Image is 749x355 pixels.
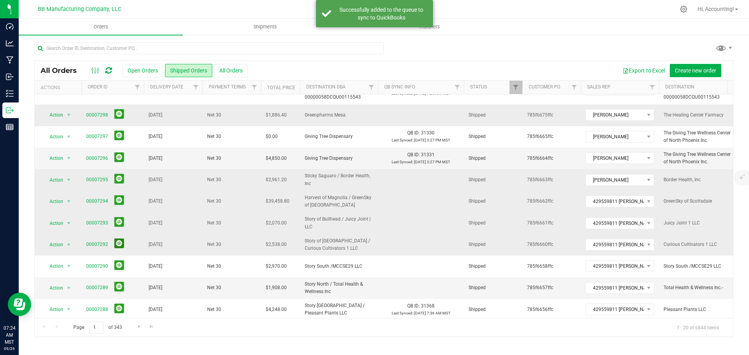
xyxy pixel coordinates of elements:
[414,138,450,142] span: [DATE] 3:27 PM MST
[4,325,15,346] p: 07:24 AM MST
[586,131,644,142] span: [PERSON_NAME]
[86,133,108,140] a: 00007297
[149,198,162,205] span: [DATE]
[305,302,373,317] span: Story [GEOGRAPHIC_DATA] / Pleasant Plants LLC
[469,263,518,270] span: Shipped
[43,218,64,229] span: Action
[664,284,732,291] span: Total Health & Wellness Inc.-
[529,84,560,90] a: Customer PO
[664,306,732,313] span: Pleasant Plants LLC
[421,152,435,157] span: 31331
[8,293,31,316] iframe: Resource center
[586,175,644,185] span: [PERSON_NAME]
[527,219,576,227] span: 785f6661ffc
[305,133,373,140] span: Giving Tree Dispensary
[266,219,287,227] span: $2,070.00
[43,261,64,272] span: Action
[207,241,256,248] span: Net 30
[365,81,378,94] a: Filter
[305,194,373,209] span: Harvest of Magnolia / GreenSky of [GEOGRAPHIC_DATA]
[41,85,78,90] div: Actions
[469,111,518,119] span: Shipped
[586,304,644,315] span: 429559811 [PERSON_NAME]
[665,84,694,90] a: Destination
[421,303,435,309] span: 31368
[266,111,287,119] span: $1,886.40
[664,111,732,119] span: The Healing Center Farmacy
[266,133,278,140] span: $0.00
[670,64,721,77] button: Create new order
[43,283,64,293] span: Action
[64,110,74,120] span: select
[122,64,163,77] button: Open Orders
[89,321,103,334] input: 1
[509,81,522,94] a: Filter
[150,84,183,90] a: Delivery Date
[305,281,373,295] span: Story North / Total Health & Wellness Inc
[67,321,128,334] span: Page of 343
[149,176,162,184] span: [DATE]
[165,64,212,77] button: Shipped Orders
[190,81,202,94] a: Filter
[586,196,644,207] span: 429559811 [PERSON_NAME]
[88,84,108,90] a: Order ID
[671,321,725,333] span: 1 - 20 of 6844 items
[384,84,415,90] a: QB Sync Info
[183,19,347,35] a: Shipments
[209,84,246,90] a: Payment Terms
[266,284,287,291] span: $1,908.00
[43,196,64,207] span: Action
[527,198,576,205] span: 785f6662ffc
[6,56,14,64] inline-svg: Manufacturing
[6,73,14,81] inline-svg: Inbound
[664,219,732,227] span: Juicy Joint 1 LLC
[86,219,108,227] a: 00007293
[207,155,256,162] span: Net 30
[266,198,289,205] span: $39,458.80
[679,5,689,13] div: Manage settings
[248,81,261,94] a: Filter
[469,133,518,140] span: Shipped
[86,198,108,205] a: 00007294
[266,306,287,313] span: $4,248.00
[43,239,64,250] span: Action
[64,131,74,142] span: select
[149,263,162,270] span: [DATE]
[149,111,162,119] span: [DATE]
[43,175,64,185] span: Action
[266,176,287,184] span: $2,961.20
[421,130,435,136] span: 31330
[133,321,145,332] a: Go to the next page
[586,153,644,164] span: [PERSON_NAME]
[664,151,732,166] span: The Giving Tree Wellness Center of North Phoenix Inc.
[86,263,108,270] a: 00007290
[64,153,74,164] span: select
[266,263,287,270] span: $2,970.00
[86,306,108,313] a: 00007288
[414,160,450,164] span: [DATE] 3:27 PM MST
[4,346,15,351] p: 09/26
[149,241,162,248] span: [DATE]
[664,241,732,248] span: Curious Cultivators 1 LLC
[149,155,162,162] span: [DATE]
[646,81,659,94] a: Filter
[414,311,451,315] span: [DATE] 7:36 AM MST
[266,155,287,162] span: $4,850.00
[34,42,384,54] input: Search Order ID, Destination, Customer PO...
[664,129,732,144] span: The Giving Tree Wellness Center of North Phoenix Inc.
[587,84,611,90] a: Sales Rep
[207,284,256,291] span: Net 30
[469,284,518,291] span: Shipped
[469,306,518,313] span: Shipped
[43,153,64,164] span: Action
[267,85,295,90] a: Total Price
[86,111,108,119] a: 00007298
[149,284,162,291] span: [DATE]
[527,306,576,313] span: 785f6656ffc
[407,130,420,136] span: QB ID:
[618,64,670,77] button: Export to Excel
[586,218,644,229] span: 429559811 [PERSON_NAME]
[43,304,64,315] span: Action
[149,133,162,140] span: [DATE]
[527,133,576,140] span: 785f6665ffc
